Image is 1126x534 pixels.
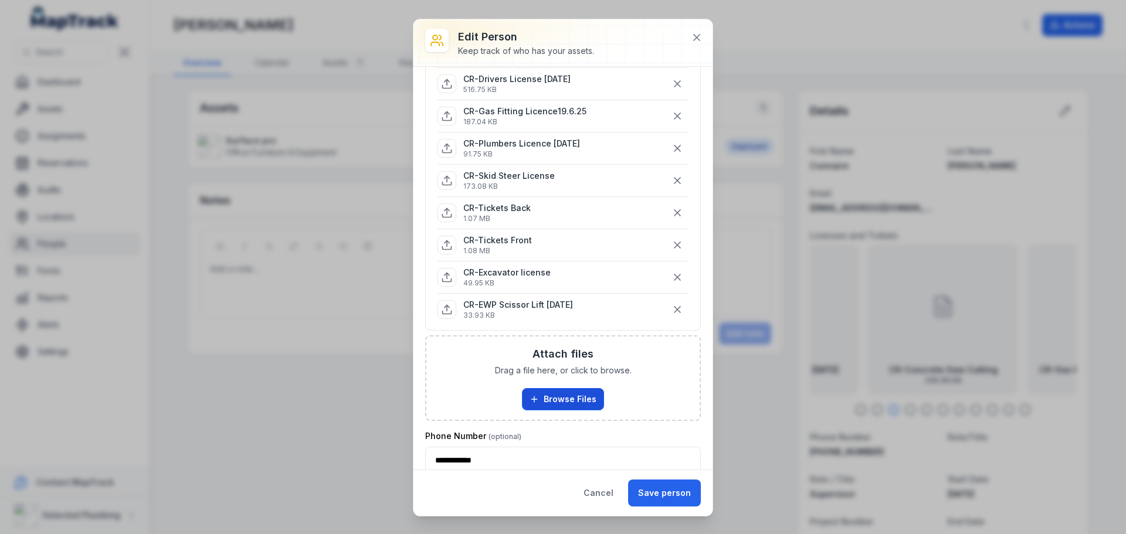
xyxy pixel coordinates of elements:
p: 33.93 KB [463,311,573,320]
p: 1.08 MB [463,246,532,256]
p: 187.04 KB [463,117,586,127]
p: 1.07 MB [463,214,531,223]
p: CR-Skid Steer License [463,170,555,182]
label: Phone Number [425,430,521,442]
span: Drag a file here, or click to browse. [495,365,632,376]
button: Browse Files [522,388,604,410]
p: 91.75 KB [463,149,580,159]
button: Cancel [574,479,623,506]
p: CR-Excavator license [463,267,551,278]
p: CR-Tickets Front [463,234,532,246]
h3: Edit person [458,29,594,45]
p: CR-EWP Scissor Lift [DATE] [463,299,573,311]
div: Keep track of who has your assets. [458,45,594,57]
p: 173.08 KB [463,182,555,191]
p: CR-Plumbers Licence [DATE] [463,138,580,149]
h3: Attach files [533,346,593,362]
p: CR-Gas Fitting Licence19.6.25 [463,106,586,117]
button: Save person [628,479,701,506]
p: CR-Drivers License [DATE] [463,73,571,85]
p: 49.95 KB [463,278,551,288]
p: CR-Tickets Back [463,202,531,214]
p: 516.75 KB [463,85,571,94]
